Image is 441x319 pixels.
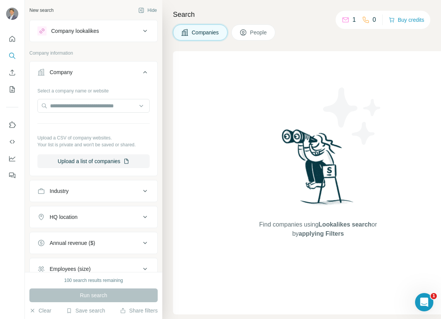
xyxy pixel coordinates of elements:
img: Surfe Illustration - Woman searching with binoculars [278,127,358,212]
p: Company information [29,50,158,57]
button: Dashboard [6,152,18,165]
img: Avatar [6,8,18,20]
div: 100 search results remaining [64,277,123,284]
img: Surfe Illustration - Stars [318,82,387,151]
div: Select a company name or website [37,84,150,94]
button: Buy credits [389,15,424,25]
div: Company [50,68,73,76]
span: Lookalikes search [318,221,372,228]
button: Search [6,49,18,63]
span: 1 [431,293,437,299]
button: Company lookalikes [30,22,157,40]
button: Feedback [6,168,18,182]
button: Use Surfe on LinkedIn [6,118,18,132]
button: Industry [30,182,157,200]
h4: Search [173,9,432,20]
button: Share filters [120,307,158,314]
button: HQ location [30,208,157,226]
p: 0 [373,15,376,24]
div: Company lookalikes [51,27,99,35]
div: Annual revenue ($) [50,239,95,247]
button: Quick start [6,32,18,46]
button: Annual revenue ($) [30,234,157,252]
button: Clear [29,307,51,314]
span: Companies [192,29,220,36]
div: New search [29,7,53,14]
button: Enrich CSV [6,66,18,79]
iframe: Intercom live chat [415,293,433,311]
button: Company [30,63,157,84]
p: Your list is private and won't be saved or shared. [37,141,150,148]
button: My lists [6,83,18,96]
div: Industry [50,187,69,195]
div: HQ location [50,213,78,221]
button: Save search [66,307,105,314]
span: People [250,29,268,36]
button: Upload a list of companies [37,154,150,168]
div: Employees (size) [50,265,90,273]
span: Find companies using or by [257,220,379,238]
p: Upload a CSV of company websites. [37,134,150,141]
button: Use Surfe API [6,135,18,149]
button: Hide [133,5,162,16]
span: applying Filters [299,230,344,237]
button: Employees (size) [30,260,157,278]
p: 1 [352,15,356,24]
